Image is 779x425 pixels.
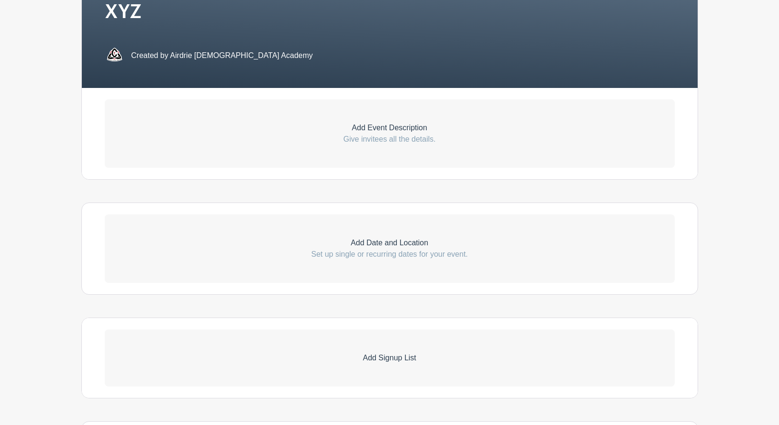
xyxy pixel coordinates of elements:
[105,122,675,134] p: Add Event Description
[105,134,675,145] p: Give invitees all the details.
[105,329,675,386] a: Add Signup List
[105,99,675,168] a: Add Event Description Give invitees all the details.
[105,46,124,65] img: aca-320x320.png
[105,352,675,364] p: Add Signup List
[105,237,675,249] p: Add Date and Location
[105,0,675,23] h1: XYZ
[105,214,675,283] a: Add Date and Location Set up single or recurring dates for your event.
[131,50,313,61] span: Created by Airdrie [DEMOGRAPHIC_DATA] Academy
[105,249,675,260] p: Set up single or recurring dates for your event.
